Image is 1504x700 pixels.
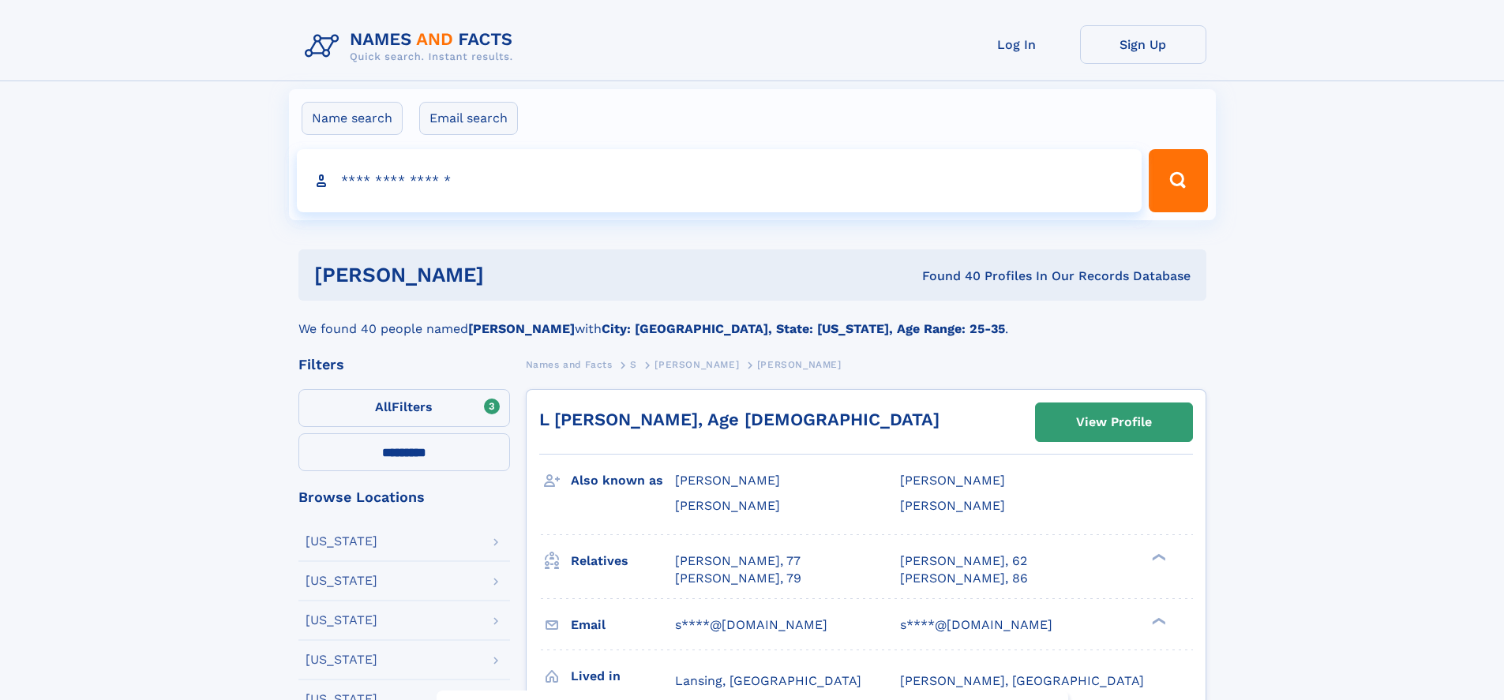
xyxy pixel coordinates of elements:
[298,357,510,372] div: Filters
[419,102,518,135] label: Email search
[468,321,575,336] b: [PERSON_NAME]
[630,359,637,370] span: S
[900,570,1028,587] a: [PERSON_NAME], 86
[298,25,526,68] img: Logo Names and Facts
[900,552,1027,570] a: [PERSON_NAME], 62
[654,354,739,374] a: [PERSON_NAME]
[297,149,1142,212] input: search input
[306,653,377,666] div: [US_STATE]
[1076,404,1152,440] div: View Profile
[306,614,377,627] div: [US_STATE]
[654,359,739,370] span: [PERSON_NAME]
[526,354,613,374] a: Names and Facts
[900,673,1144,688] span: [PERSON_NAME], [GEOGRAPHIC_DATA]
[675,473,780,488] span: [PERSON_NAME]
[539,410,940,429] a: L [PERSON_NAME], Age [DEMOGRAPHIC_DATA]
[1148,616,1167,626] div: ❯
[1036,403,1192,441] a: View Profile
[675,552,801,570] a: [PERSON_NAME], 77
[675,570,801,587] a: [PERSON_NAME], 79
[703,268,1191,285] div: Found 40 Profiles In Our Records Database
[602,321,1005,336] b: City: [GEOGRAPHIC_DATA], State: [US_STATE], Age Range: 25-35
[1149,149,1207,212] button: Search Button
[900,473,1005,488] span: [PERSON_NAME]
[630,354,637,374] a: S
[306,535,377,548] div: [US_STATE]
[675,498,780,513] span: [PERSON_NAME]
[571,548,675,575] h3: Relatives
[375,399,392,414] span: All
[900,498,1005,513] span: [PERSON_NAME]
[298,490,510,504] div: Browse Locations
[954,25,1080,64] a: Log In
[571,663,675,690] h3: Lived in
[571,612,675,638] h3: Email
[571,467,675,494] h3: Also known as
[314,265,703,285] h1: [PERSON_NAME]
[298,301,1206,339] div: We found 40 people named with .
[675,673,861,688] span: Lansing, [GEOGRAPHIC_DATA]
[302,102,403,135] label: Name search
[1148,552,1167,562] div: ❯
[1080,25,1206,64] a: Sign Up
[757,359,842,370] span: [PERSON_NAME]
[298,389,510,427] label: Filters
[306,575,377,587] div: [US_STATE]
